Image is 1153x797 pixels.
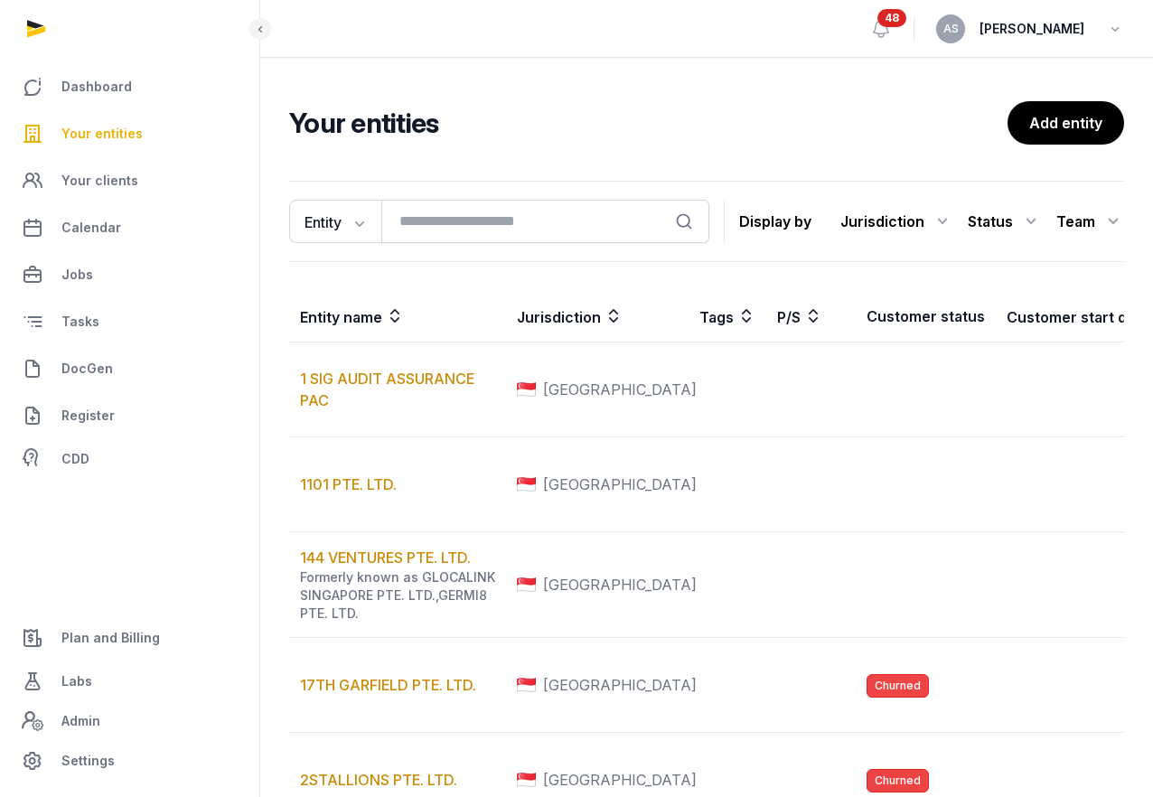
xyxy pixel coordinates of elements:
[300,475,397,493] a: 1101 PTE. LTD.
[14,394,245,437] a: Register
[739,207,811,236] p: Display by
[14,206,245,249] a: Calendar
[14,300,245,343] a: Tasks
[300,676,476,694] a: 17TH GARFIELD PTE. LTD.
[61,311,99,333] span: Tasks
[61,750,115,772] span: Settings
[300,771,457,789] a: 2STALLIONS PTE. LTD.
[543,574,697,595] span: [GEOGRAPHIC_DATA]
[61,405,115,427] span: Register
[300,549,471,567] a: 144 VENTURES PTE. LTD.
[14,660,245,703] a: Labs
[943,23,959,34] span: AS
[14,253,245,296] a: Jobs
[300,568,505,623] div: Formerly known as GLOCALINK SINGAPORE PTE. LTD.,GERMI8 PTE. LTD.
[289,107,1008,139] h2: Your entities
[61,710,100,732] span: Admin
[867,674,929,698] span: Churned
[877,9,906,27] span: 48
[14,703,245,739] a: Admin
[61,170,138,192] span: Your clients
[936,14,965,43] button: AS
[14,347,245,390] a: DocGen
[543,379,697,400] span: [GEOGRAPHIC_DATA]
[61,627,160,649] span: Plan and Billing
[14,441,245,477] a: CDD
[1056,207,1124,236] div: Team
[61,448,89,470] span: CDD
[61,358,113,380] span: DocGen
[506,291,689,342] th: Jurisdiction
[867,769,929,792] span: Churned
[840,207,953,236] div: Jurisdiction
[61,670,92,692] span: Labs
[766,291,856,342] th: P/S
[289,200,381,243] button: Entity
[689,291,766,342] th: Tags
[14,159,245,202] a: Your clients
[968,207,1042,236] div: Status
[61,76,132,98] span: Dashboard
[543,769,697,791] span: [GEOGRAPHIC_DATA]
[14,739,245,783] a: Settings
[61,123,143,145] span: Your entities
[61,264,93,286] span: Jobs
[543,474,697,495] span: [GEOGRAPHIC_DATA]
[543,674,697,696] span: [GEOGRAPHIC_DATA]
[14,65,245,108] a: Dashboard
[289,291,506,342] th: Entity name
[1008,101,1124,145] a: Add entity
[61,217,121,239] span: Calendar
[14,112,245,155] a: Your entities
[300,370,474,409] a: 1 SIG AUDIT ASSURANCE PAC
[14,616,245,660] a: Plan and Billing
[980,18,1084,40] span: [PERSON_NAME]
[856,291,996,342] th: Customer status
